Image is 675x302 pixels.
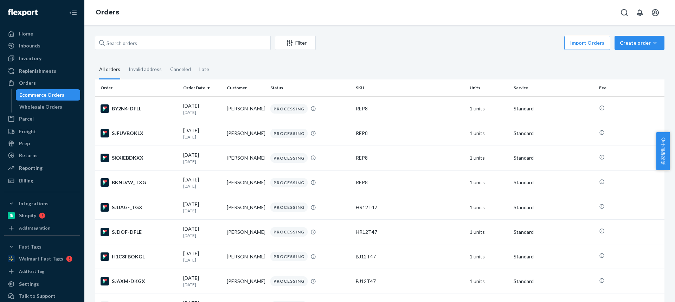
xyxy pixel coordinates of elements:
[95,79,180,96] th: Order
[356,105,464,112] div: REP8
[183,232,221,238] p: [DATE]
[183,183,221,189] p: [DATE]
[19,281,39,288] div: Settings
[183,225,221,238] div: [DATE]
[4,53,80,64] a: Inventory
[66,6,80,20] button: Close Navigation
[19,91,64,98] div: Ecommerce Orders
[596,79,664,96] th: Fee
[101,277,178,285] div: SJAXM-DKGX
[4,278,80,290] a: Settings
[467,244,510,269] td: 1 units
[656,132,670,170] button: 卖家帮助中心
[99,60,120,79] div: All orders
[183,275,221,288] div: [DATE]
[19,42,40,49] div: Inbounds
[615,36,664,50] button: Create order
[90,2,125,23] ol: breadcrumbs
[101,252,178,261] div: H1C8FBOKGL
[564,36,610,50] button: Import Orders
[467,269,510,294] td: 1 units
[101,104,178,113] div: BY2N4-DFLL
[16,89,81,101] a: Ecommerce Orders
[199,60,209,78] div: Late
[514,229,593,236] p: Standard
[180,79,224,96] th: Order Date
[183,257,221,263] p: [DATE]
[183,282,221,288] p: [DATE]
[96,8,119,16] a: Orders
[270,227,308,237] div: PROCESSING
[183,176,221,189] div: [DATE]
[4,290,80,302] a: Talk to Support
[19,128,36,135] div: Freight
[4,224,80,232] a: Add Integration
[648,6,662,20] button: Open account menu
[467,121,510,146] td: 1 units
[224,269,268,294] td: [PERSON_NAME]
[19,165,43,172] div: Reporting
[19,30,33,37] div: Home
[4,162,80,174] a: Reporting
[19,115,34,122] div: Parcel
[224,220,268,244] td: [PERSON_NAME]
[183,102,221,115] div: [DATE]
[4,40,80,51] a: Inbounds
[467,220,510,244] td: 1 units
[275,36,316,50] button: Filter
[356,253,464,260] div: BJ12T47
[467,79,510,96] th: Units
[224,146,268,170] td: [PERSON_NAME]
[4,175,80,186] a: Billing
[4,150,80,161] a: Returns
[95,36,271,50] input: Search orders
[270,129,308,138] div: PROCESSING
[224,121,268,146] td: [PERSON_NAME]
[101,228,178,236] div: SJDOF-DFLE
[356,154,464,161] div: REP8
[4,253,80,264] a: Walmart Fast Tags
[511,79,596,96] th: Service
[19,243,41,250] div: Fast Tags
[101,129,178,137] div: SJFUVBOKLX
[4,65,80,77] a: Replenishments
[467,96,510,121] td: 1 units
[467,195,510,220] td: 1 units
[467,170,510,195] td: 1 units
[467,146,510,170] td: 1 units
[620,39,659,46] div: Create order
[101,154,178,162] div: SKXIEBDKXX
[4,28,80,39] a: Home
[514,105,593,112] p: Standard
[129,60,162,78] div: Invalid address
[270,276,308,286] div: PROCESSING
[19,225,50,231] div: Add Integration
[4,210,80,221] a: Shopify
[101,178,178,187] div: BKNLVW_TXG
[633,6,647,20] button: Open notifications
[183,201,221,214] div: [DATE]
[514,154,593,161] p: Standard
[19,255,63,262] div: Walmart Fast Tags
[19,140,30,147] div: Prep
[19,177,33,184] div: Billing
[514,253,593,260] p: Standard
[19,55,41,62] div: Inventory
[356,179,464,186] div: REP8
[270,153,308,163] div: PROCESSING
[183,208,221,214] p: [DATE]
[4,113,80,124] a: Parcel
[270,104,308,114] div: PROCESSING
[16,101,81,113] a: Wholesale Orders
[4,138,80,149] a: Prep
[4,126,80,137] a: Freight
[170,60,191,78] div: Canceled
[224,244,268,269] td: [PERSON_NAME]
[353,79,467,96] th: SKU
[8,9,38,16] img: Flexport logo
[19,200,49,207] div: Integrations
[19,68,56,75] div: Replenishments
[4,77,80,89] a: Orders
[19,152,38,159] div: Returns
[514,130,593,137] p: Standard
